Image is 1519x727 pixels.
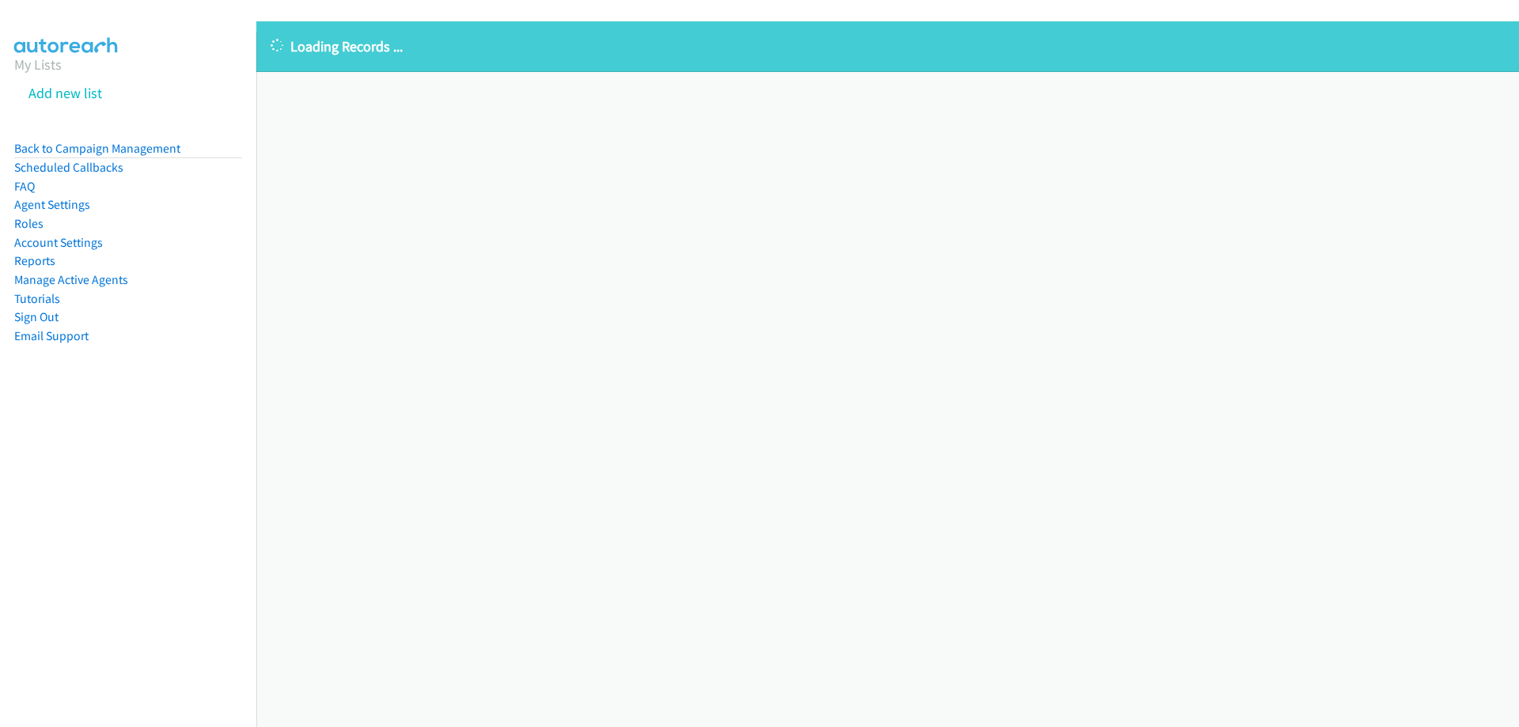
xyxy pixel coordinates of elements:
a: Tutorials [14,291,60,306]
a: My Lists [14,55,62,74]
a: Roles [14,216,44,231]
a: Agent Settings [14,197,90,212]
a: Add new list [28,84,102,102]
a: Scheduled Callbacks [14,160,123,175]
a: Email Support [14,328,89,343]
a: Account Settings [14,235,103,250]
a: Manage Active Agents [14,272,128,287]
a: Reports [14,253,55,268]
a: Back to Campaign Management [14,141,180,156]
a: Sign Out [14,309,59,324]
a: FAQ [14,179,35,194]
p: Loading Records ... [271,36,1505,57]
